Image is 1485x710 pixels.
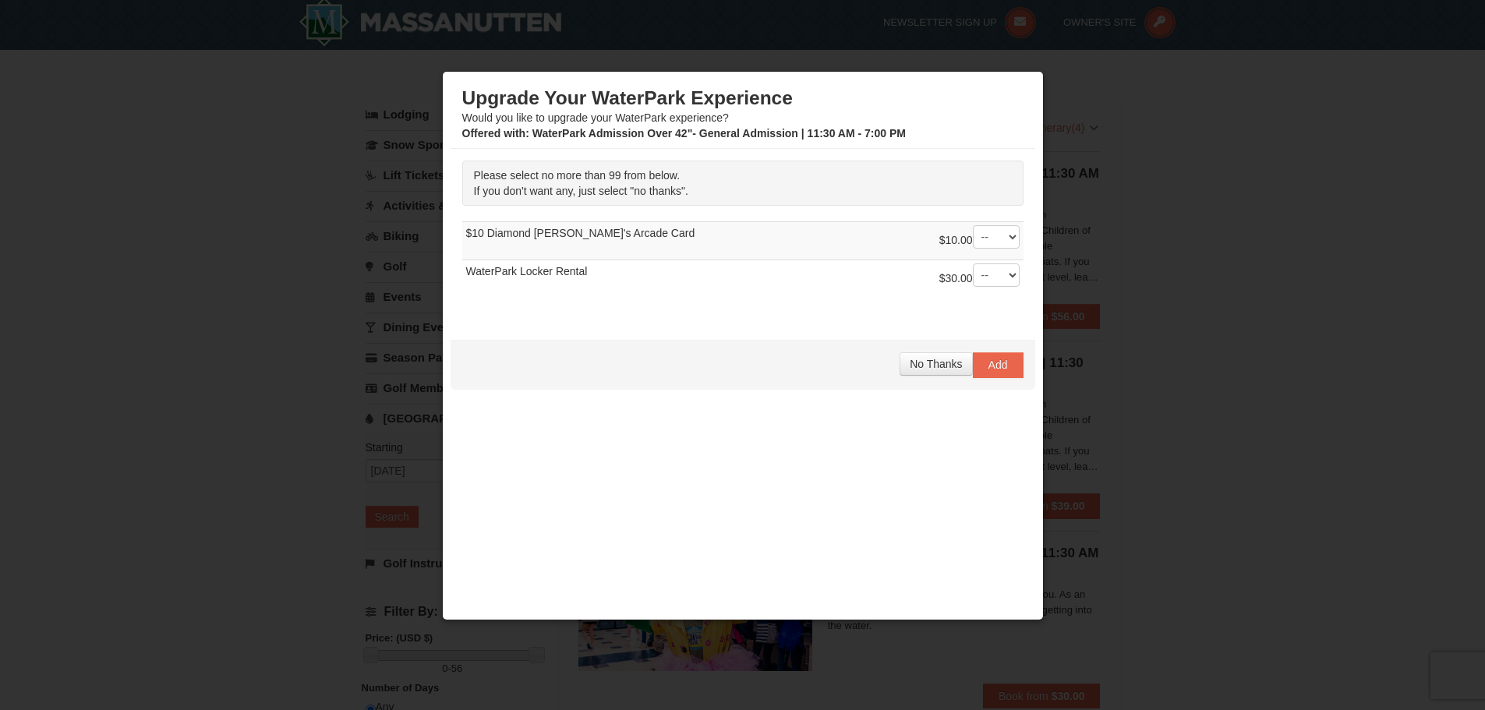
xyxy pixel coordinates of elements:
td: WaterPark Locker Rental [462,260,1024,298]
strong: : WaterPark Admission Over 42"- General Admission | 11:30 AM - 7:00 PM [462,127,906,140]
span: Offered with [462,127,526,140]
div: $10.00 [939,225,1020,256]
button: No Thanks [900,352,972,376]
td: $10 Diamond [PERSON_NAME]'s Arcade Card [462,222,1024,260]
div: $30.00 [939,263,1020,295]
span: If you don't want any, just select "no thanks". [474,185,688,197]
span: Add [988,359,1008,371]
h3: Upgrade Your WaterPark Experience [462,87,1024,110]
span: No Thanks [910,358,962,370]
div: Would you like to upgrade your WaterPark experience? [462,87,1024,141]
span: Please select no more than 99 from below. [474,169,681,182]
button: Add [973,352,1024,377]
